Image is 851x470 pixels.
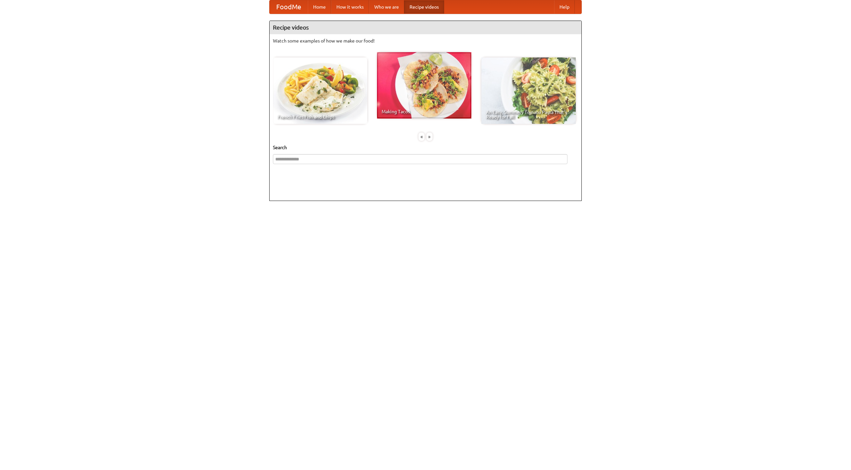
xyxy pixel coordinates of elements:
[273,57,367,124] a: French Fries Fish and Chips
[404,0,444,14] a: Recipe videos
[377,52,471,119] a: Making Tacos
[273,38,578,44] p: Watch some examples of how we make our food!
[308,0,331,14] a: Home
[278,115,363,119] span: French Fries Fish and Chips
[426,133,432,141] div: »
[270,21,581,34] h4: Recipe videos
[419,133,425,141] div: «
[369,0,404,14] a: Who we are
[331,0,369,14] a: How it works
[486,110,571,119] span: An Easy, Summery Tomato Pasta That's Ready for Fall
[270,0,308,14] a: FoodMe
[382,109,467,114] span: Making Tacos
[273,144,578,151] h5: Search
[481,57,576,124] a: An Easy, Summery Tomato Pasta That's Ready for Fall
[554,0,575,14] a: Help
